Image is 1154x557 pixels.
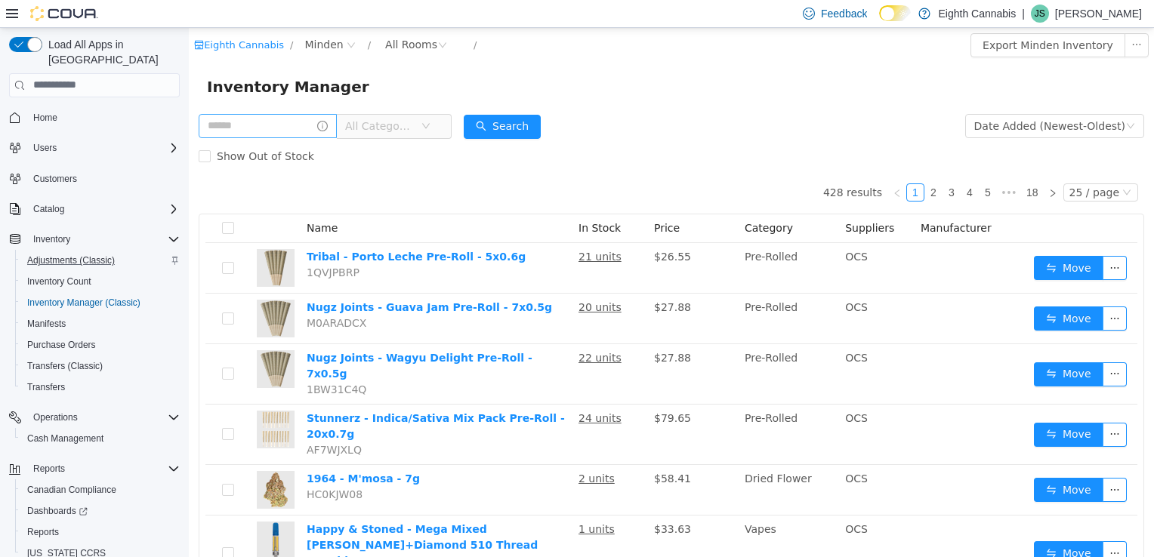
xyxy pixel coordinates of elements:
[27,109,63,127] a: Home
[21,502,94,520] a: Dashboards
[22,122,131,134] span: Show Out of Stock
[1035,5,1045,23] span: JS
[754,155,772,174] li: 3
[27,275,91,288] span: Inventory Count
[21,378,180,396] span: Transfers
[914,334,938,359] button: icon: ellipsis
[27,139,180,157] span: Users
[821,6,867,21] span: Feedback
[21,251,180,269] span: Adjustments (Classic)
[782,5,936,29] button: Export Minden Inventory
[21,357,180,375] span: Transfers (Classic)
[550,377,650,437] td: Pre-Rolled
[30,6,98,21] img: Cova
[390,384,433,396] u: 24 units
[27,297,140,309] span: Inventory Manager (Classic)
[550,437,650,488] td: Dried Flower
[118,445,231,457] a: 1964 - M'mosa - 7g
[21,272,180,291] span: Inventory Count
[15,271,186,292] button: Inventory Count
[156,91,225,106] span: All Categories
[656,495,679,507] span: OCS
[21,315,72,333] a: Manifests
[3,168,186,189] button: Customers
[42,37,180,67] span: Load All Apps in [GEOGRAPHIC_DATA]
[27,505,88,517] span: Dashboards
[914,395,938,419] button: icon: ellipsis
[656,194,705,206] span: Suppliers
[27,484,116,496] span: Canadian Compliance
[21,429,110,448] a: Cash Management
[68,272,106,309] img: Nugz Joints - Guava Jam Pre-Roll - 7x0.5g hero shot
[68,322,106,360] img: Nugz Joints - Wagyu Delight Pre-Roll - 7x0.5g hero shot
[15,500,186,522] a: Dashboards
[938,5,1016,23] p: Eighth Cannabis
[21,336,102,354] a: Purchase Orders
[15,479,186,500] button: Canadian Compliance
[285,11,288,23] span: /
[879,5,911,21] input: Dark Mode
[656,324,679,336] span: OCS
[833,156,854,173] a: 18
[118,324,344,352] a: Nugz Joints - Wagyu Delight Pre-Roll - 7x0.5g
[390,273,433,285] u: 20 units
[15,355,186,377] button: Transfers (Classic)
[27,408,84,426] button: Operations
[754,156,771,173] a: 3
[21,357,109,375] a: Transfers (Classic)
[550,215,650,266] td: Pre-Rolled
[118,273,363,285] a: Nugz Joints - Guava Jam Pre-Roll - 7x0.5g
[21,481,180,499] span: Canadian Compliance
[465,273,502,285] span: $27.88
[15,334,186,355] button: Purchase Orders
[27,230,76,248] button: Inventory
[3,106,186,128] button: Home
[27,381,65,393] span: Transfers
[33,112,57,124] span: Home
[390,324,433,336] u: 22 units
[772,155,790,174] li: 4
[465,445,502,457] span: $58.41
[33,233,70,245] span: Inventory
[118,384,376,412] a: Stunnerz - Indica/Sativa Mix Pack Pre-Roll - 20x0.7g
[845,450,915,474] button: icon: swapMove
[879,21,880,22] span: Dark Mode
[390,194,432,206] span: In Stock
[128,93,139,103] i: icon: info-circle
[845,334,915,359] button: icon: swapMove
[556,194,604,206] span: Category
[736,155,754,174] li: 2
[68,221,106,259] img: Tribal - Porto Leche Pre-Roll - 5x0.6g hero shot
[118,495,349,539] a: Happy & Stoned - Mega Mixed [PERSON_NAME]+Diamond 510 Thread Cartridge - 1g
[27,200,180,218] span: Catalog
[275,87,352,111] button: icon: searchSearch
[3,407,186,428] button: Operations
[390,223,433,235] u: 21 units
[550,266,650,316] td: Pre-Rolled
[465,194,491,206] span: Price
[914,278,938,303] button: icon: ellipsis
[656,384,679,396] span: OCS
[736,156,753,173] a: 2
[1022,5,1025,23] p: |
[27,139,63,157] button: Users
[27,526,59,538] span: Reports
[3,137,186,158] button: Users
[15,428,186,449] button: Cash Management
[773,156,789,173] a: 4
[845,278,915,303] button: icon: swapMove
[21,315,180,333] span: Manifests
[718,156,735,173] a: 1
[158,13,167,22] i: icon: close-circle
[832,155,855,174] li: 18
[27,318,66,330] span: Manifests
[656,273,679,285] span: OCS
[5,12,15,22] i: icon: shop
[704,161,713,170] i: icon: left
[465,384,502,396] span: $79.65
[118,194,149,206] span: Name
[118,416,173,428] span: AF7WJXLQ
[21,378,71,396] a: Transfers
[390,495,426,507] u: 1 units
[550,316,650,377] td: Pre-Rolled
